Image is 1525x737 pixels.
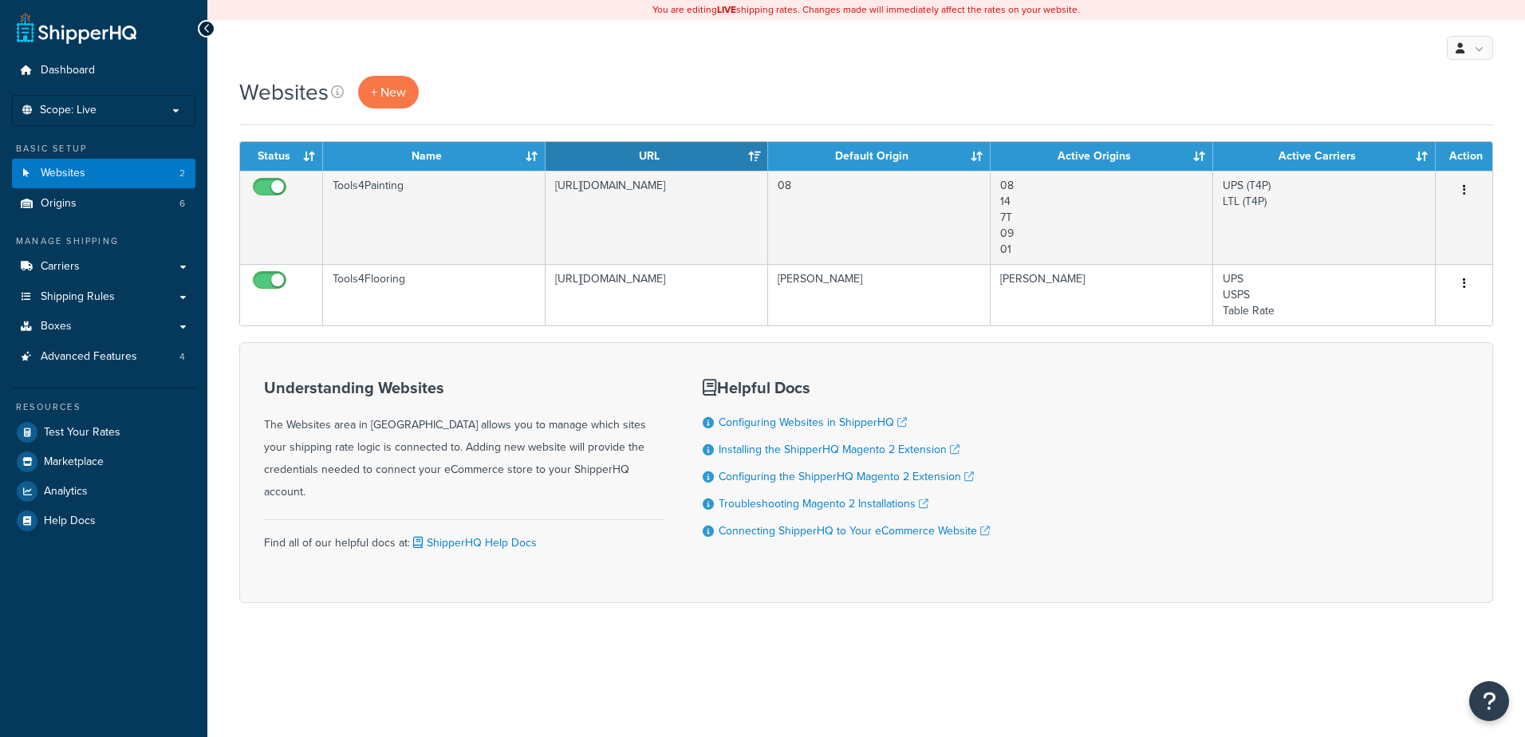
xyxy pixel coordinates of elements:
span: Marketplace [44,455,104,469]
td: [PERSON_NAME] [768,264,991,325]
span: Scope: Live [40,104,97,117]
h1: Websites [239,77,329,108]
li: Advanced Features [12,342,195,372]
a: + New [358,76,419,108]
a: Analytics [12,477,195,506]
h3: Helpful Docs [703,379,990,396]
button: Open Resource Center [1469,681,1509,721]
span: Advanced Features [41,350,137,364]
th: Default Origin: activate to sort column ascending [768,142,991,171]
a: Test Your Rates [12,418,195,447]
a: Configuring the ShipperHQ Magento 2 Extension [719,468,974,485]
span: Boxes [41,320,72,333]
span: Test Your Rates [44,426,120,439]
a: Troubleshooting Magento 2 Installations [719,495,928,512]
a: Marketplace [12,447,195,476]
a: Advanced Features 4 [12,342,195,372]
th: URL: activate to sort column ascending [546,142,768,171]
td: [PERSON_NAME] [991,264,1213,325]
td: UPS (T4P) LTL (T4P) [1213,171,1436,264]
a: Dashboard [12,56,195,85]
span: Shipping Rules [41,290,115,304]
span: 2 [179,167,185,180]
span: Origins [41,197,77,211]
span: 6 [179,197,185,211]
th: Active Origins: activate to sort column ascending [991,142,1213,171]
span: Websites [41,167,85,180]
th: Action [1436,142,1492,171]
a: Configuring Websites in ShipperHQ [719,414,907,431]
li: Origins [12,189,195,219]
b: LIVE [717,2,736,17]
td: 08 [768,171,991,264]
div: Resources [12,400,195,414]
td: Tools4Flooring [323,264,546,325]
div: Manage Shipping [12,235,195,248]
span: Dashboard [41,64,95,77]
td: UPS USPS Table Rate [1213,264,1436,325]
a: Installing the ShipperHQ Magento 2 Extension [719,441,960,458]
span: 4 [179,350,185,364]
a: Origins 6 [12,189,195,219]
th: Status: activate to sort column ascending [240,142,323,171]
a: ShipperHQ Help Docs [410,534,537,551]
a: ShipperHQ Home [17,12,136,44]
div: The Websites area in [GEOGRAPHIC_DATA] allows you to manage which sites your shipping rate logic ... [264,379,663,503]
li: Websites [12,159,195,188]
div: Basic Setup [12,142,195,156]
td: [URL][DOMAIN_NAME] [546,171,768,264]
td: [URL][DOMAIN_NAME] [546,264,768,325]
td: 08 14 7T 09 01 [991,171,1213,264]
a: Help Docs [12,506,195,535]
th: Active Carriers: activate to sort column ascending [1213,142,1436,171]
a: Carriers [12,252,195,282]
span: + New [371,83,406,101]
span: Carriers [41,260,80,274]
a: Boxes [12,312,195,341]
a: Websites 2 [12,159,195,188]
a: Shipping Rules [12,282,195,312]
span: Help Docs [44,514,96,528]
h3: Understanding Websites [264,379,663,396]
span: Analytics [44,485,88,499]
a: Connecting ShipperHQ to Your eCommerce Website [719,522,990,539]
th: Name: activate to sort column ascending [323,142,546,171]
div: Find all of our helpful docs at: [264,519,663,554]
td: Tools4Painting [323,171,546,264]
